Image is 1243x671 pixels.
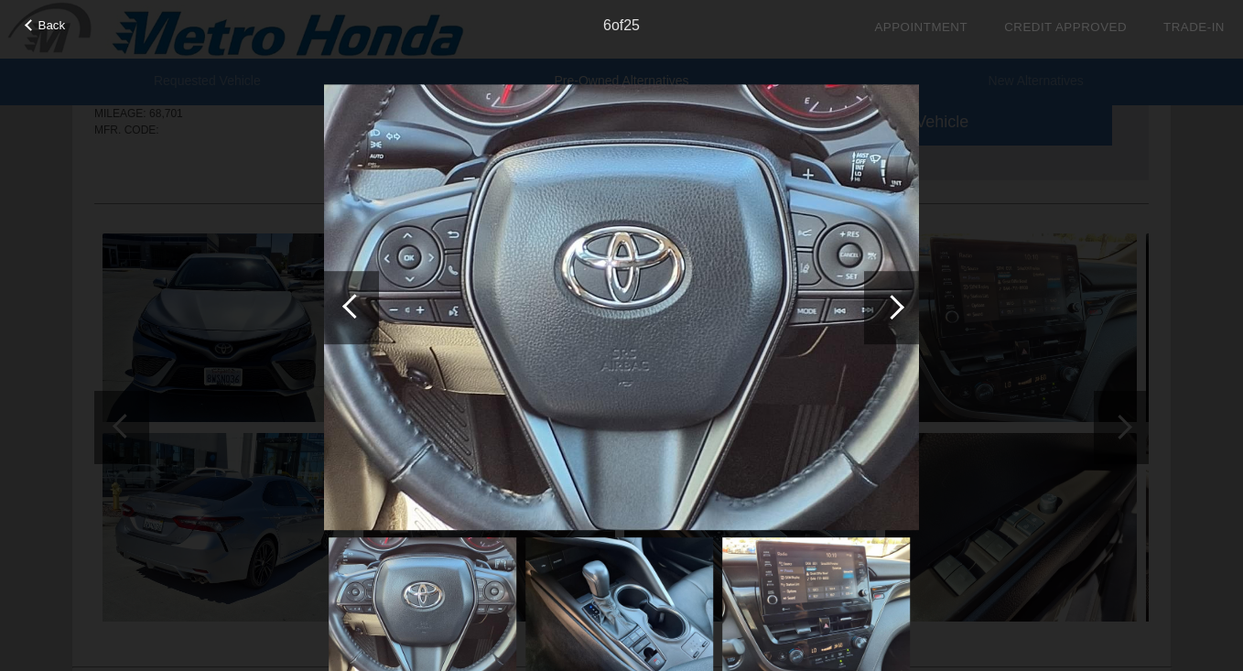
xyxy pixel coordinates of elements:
[324,84,919,531] img: b125a9de6b004cc4865d9639f799c280.jpg
[603,17,611,33] span: 6
[38,18,66,32] span: Back
[623,17,640,33] span: 25
[874,20,967,34] a: Appointment
[1004,20,1127,34] a: Credit Approved
[1163,20,1225,34] a: Trade-In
